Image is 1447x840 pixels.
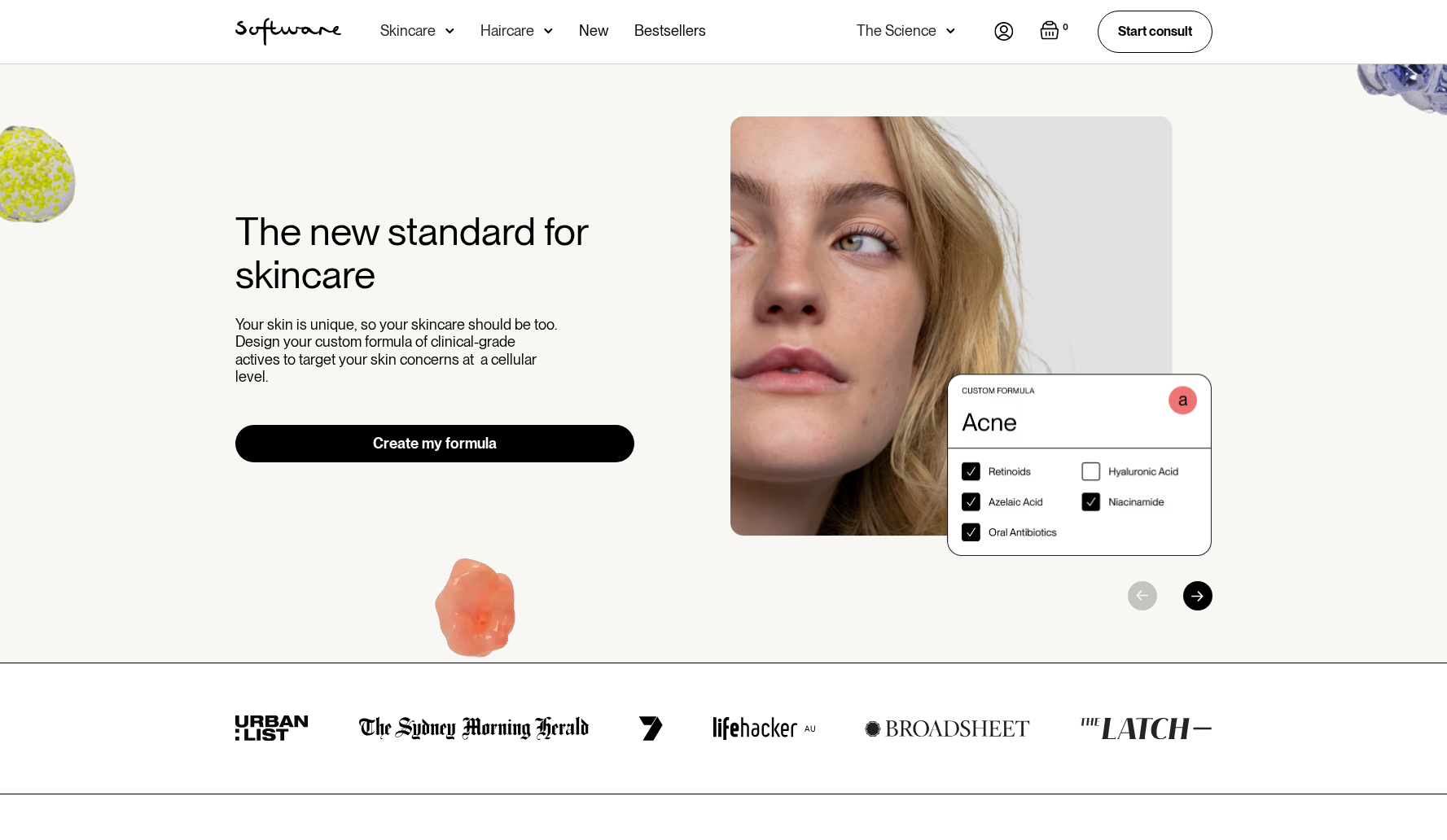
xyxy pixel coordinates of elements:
[1059,20,1072,35] div: 0
[359,716,590,741] img: the Sydney morning herald logo
[1040,20,1072,43] a: Open empty cart
[380,23,436,39] div: Skincare
[235,715,309,742] img: urban list logo
[730,116,1212,556] div: 1 / 3
[865,720,1030,737] img: broadsheet logo
[235,425,635,462] a: Create my formula
[235,18,341,46] img: Software Logo
[946,23,955,39] img: arrow down
[1183,581,1212,610] div: Next slide
[857,23,936,39] div: The Science
[1080,717,1212,740] img: the latch logo
[480,23,534,39] div: Haircare
[235,316,561,386] p: Your skin is unique, so your skincare should be too. Design your custom formula of clinical-grade...
[235,18,341,46] a: home
[445,23,454,39] img: arrow down
[376,518,579,717] img: Hydroquinone (skin lightening agent)
[235,210,635,296] h2: The new standard for skincare
[544,23,553,39] img: arrow down
[1098,11,1212,52] a: Start consult
[713,716,815,741] img: lifehacker logo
